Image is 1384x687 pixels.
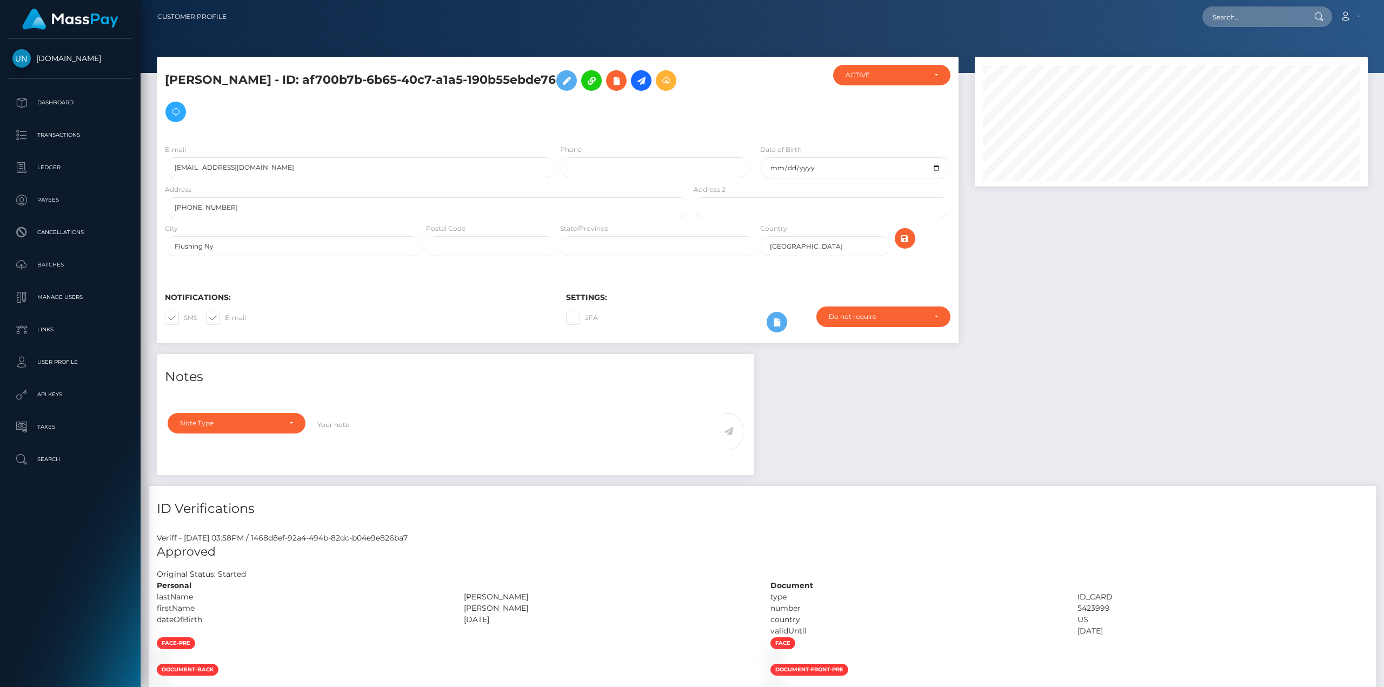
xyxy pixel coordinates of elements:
[180,419,281,428] div: Note Type
[12,386,128,403] p: API Keys
[8,122,132,149] a: Transactions
[149,614,456,625] div: dateOfBirth
[8,186,132,214] a: Payees
[8,284,132,311] a: Manage Users
[12,159,128,176] p: Ledger
[762,614,1069,625] div: country
[168,413,305,433] button: Note Type
[149,603,456,614] div: firstName
[8,89,132,116] a: Dashboard
[12,224,128,241] p: Cancellations
[206,311,246,325] label: E-mail
[165,311,197,325] label: SMS
[8,349,132,376] a: User Profile
[157,664,218,676] span: document-back
[149,532,1376,544] div: Veriff - [DATE] 03:58PM / 1468d8ef-92a4-494b-82dc-b04e9e826ba7
[157,653,165,662] img: d95607a3-5475-4ba6-a6ce-15bb05f93b69
[157,499,1368,518] h4: ID Verifications
[456,591,763,603] div: [PERSON_NAME]
[560,145,582,155] label: Phone
[631,70,651,91] a: Initiate Payout
[8,381,132,408] a: API Keys
[12,49,31,68] img: Unlockt.me
[157,544,1368,561] h5: Approved
[456,614,763,625] div: [DATE]
[165,293,550,302] h6: Notifications:
[566,293,951,302] h6: Settings:
[1202,6,1304,27] input: Search...
[566,311,598,325] label: 2FA
[1069,591,1376,603] div: ID_CARD
[165,185,191,195] label: Address
[8,54,132,63] span: [DOMAIN_NAME]
[8,219,132,246] a: Cancellations
[12,419,128,435] p: Taxes
[12,192,128,208] p: Payees
[157,581,191,590] strong: Personal
[833,65,950,85] button: ACTIVE
[165,145,186,155] label: E-mail
[8,154,132,181] a: Ledger
[456,603,763,614] div: [PERSON_NAME]
[770,653,779,662] img: 5d916b96-dbc8-4e9f-ae2e-32e268eddb67
[12,95,128,111] p: Dashboard
[157,569,246,579] h7: Original Status: Started
[426,224,465,234] label: Postal Code
[760,145,802,155] label: Date of Birth
[1069,603,1376,614] div: 5423999
[816,306,950,327] button: Do not require
[770,664,848,676] span: document-front-pre
[8,446,132,473] a: Search
[12,257,128,273] p: Batches
[770,637,795,649] span: face
[12,354,128,370] p: User Profile
[157,5,227,28] a: Customer Profile
[12,127,128,143] p: Transactions
[760,224,787,234] label: Country
[829,312,926,321] div: Do not require
[1069,625,1376,637] div: [DATE]
[12,322,128,338] p: Links
[8,316,132,343] a: Links
[762,603,1069,614] div: number
[165,65,683,128] h5: [PERSON_NAME] - ID: af700b7b-6b65-40c7-a1a5-190b55ebde76
[165,368,746,386] h4: Notes
[165,224,178,234] label: City
[770,581,813,590] strong: Document
[8,251,132,278] a: Batches
[12,451,128,468] p: Search
[762,625,1069,637] div: validUntil
[694,185,726,195] label: Address 2
[846,71,926,79] div: ACTIVE
[762,591,1069,603] div: type
[149,591,456,603] div: lastName
[157,637,195,649] span: face-pre
[8,413,132,441] a: Taxes
[1069,614,1376,625] div: US
[22,9,118,30] img: MassPay Logo
[12,289,128,305] p: Manage Users
[560,224,608,234] label: State/Province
